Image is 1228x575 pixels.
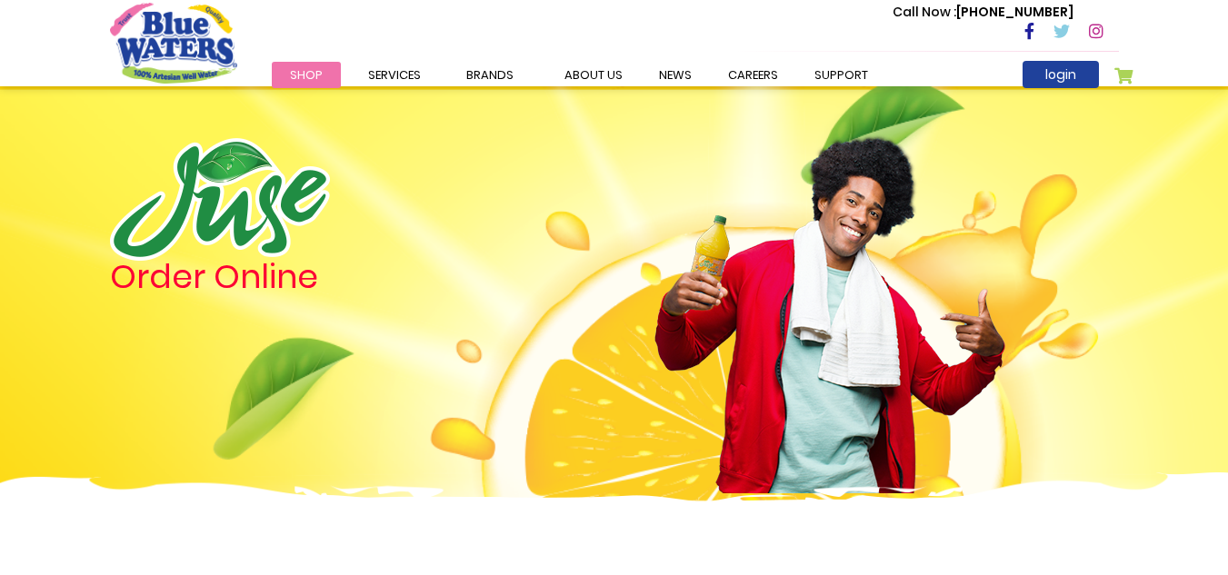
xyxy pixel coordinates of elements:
img: logo [110,138,330,261]
span: Shop [290,66,323,84]
a: about us [546,62,641,88]
span: Call Now : [893,3,956,21]
a: support [796,62,886,88]
p: [PHONE_NUMBER] [893,3,1073,22]
a: News [641,62,710,88]
img: man.png [653,104,1007,493]
a: login [1023,61,1099,88]
h4: Order Online [110,261,514,293]
span: Services [368,66,421,84]
a: Services [350,62,439,88]
a: Brands [448,62,532,88]
span: Brands [466,66,514,84]
a: careers [710,62,796,88]
a: store logo [110,3,237,83]
a: Shop [272,62,341,88]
